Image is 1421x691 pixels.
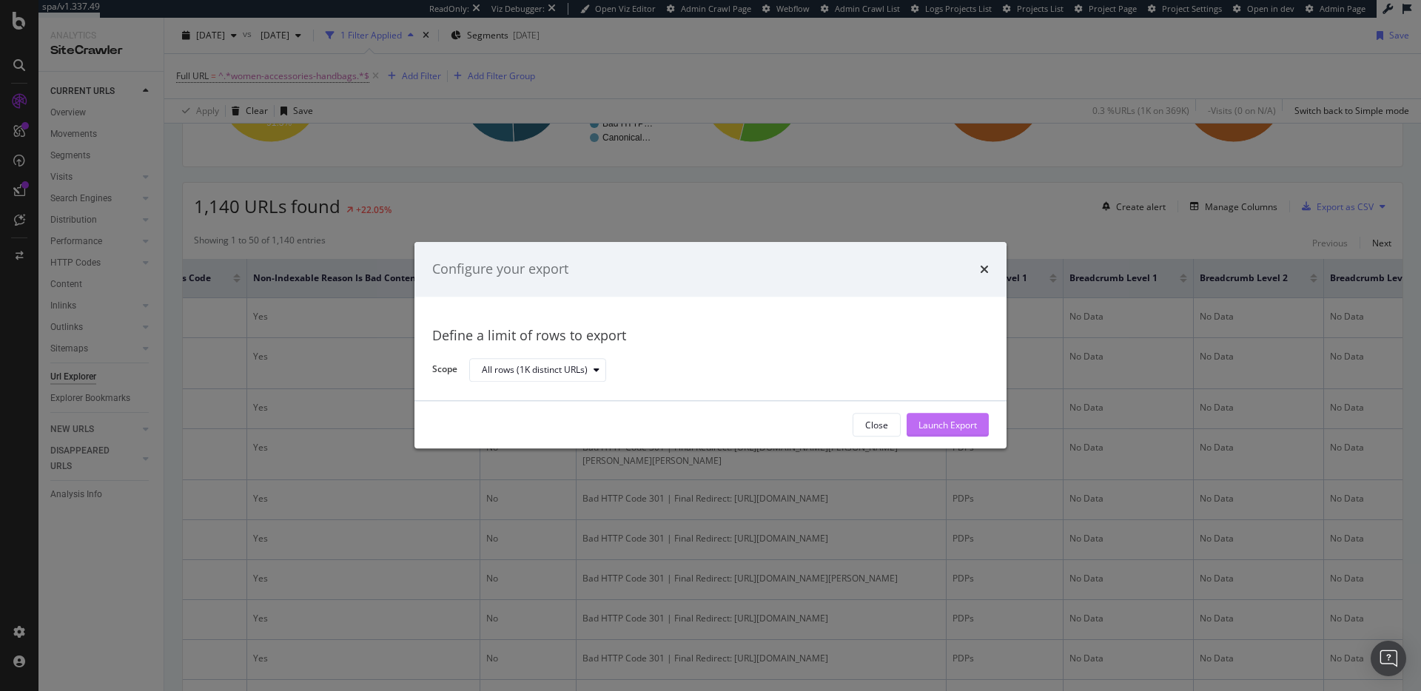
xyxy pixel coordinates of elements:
div: Define a limit of rows to export [432,326,989,345]
div: Configure your export [432,260,568,279]
div: Close [865,419,888,431]
div: modal [414,242,1007,448]
div: Launch Export [918,419,977,431]
div: All rows (1K distinct URLs) [482,365,588,374]
button: Launch Export [907,414,989,437]
div: Open Intercom Messenger [1371,641,1406,676]
div: times [980,260,989,279]
label: Scope [432,363,457,380]
button: Close [853,414,901,437]
button: All rows (1K distinct URLs) [469,358,606,382]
